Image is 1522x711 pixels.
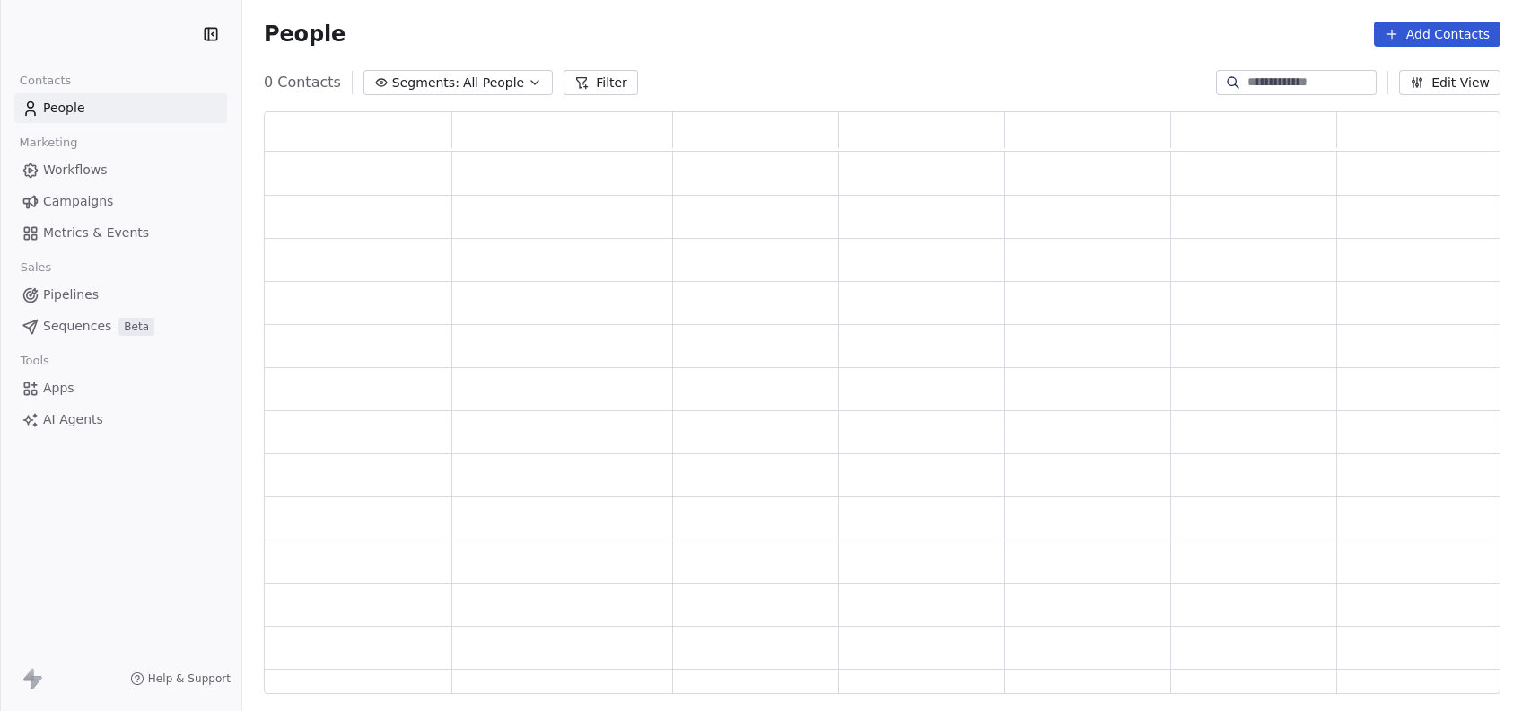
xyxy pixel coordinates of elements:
[118,318,154,336] span: Beta
[14,187,227,216] a: Campaigns
[14,218,227,248] a: Metrics & Events
[43,285,99,304] span: Pipelines
[12,67,79,94] span: Contacts
[43,192,113,211] span: Campaigns
[130,671,231,686] a: Help & Support
[14,155,227,185] a: Workflows
[392,74,459,92] span: Segments:
[14,373,227,403] a: Apps
[14,405,227,434] a: AI Agents
[14,93,227,123] a: People
[43,317,111,336] span: Sequences
[13,254,59,281] span: Sales
[1374,22,1500,47] button: Add Contacts
[264,72,341,93] span: 0 Contacts
[1399,70,1500,95] button: Edit View
[13,347,57,374] span: Tools
[43,161,108,180] span: Workflows
[265,152,1503,695] div: grid
[14,312,227,341] a: SequencesBeta
[14,280,227,310] a: Pipelines
[564,70,638,95] button: Filter
[12,129,85,156] span: Marketing
[43,224,149,242] span: Metrics & Events
[43,99,85,118] span: People
[463,74,524,92] span: All People
[264,21,346,48] span: People
[43,410,103,429] span: AI Agents
[43,379,74,398] span: Apps
[148,671,231,686] span: Help & Support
